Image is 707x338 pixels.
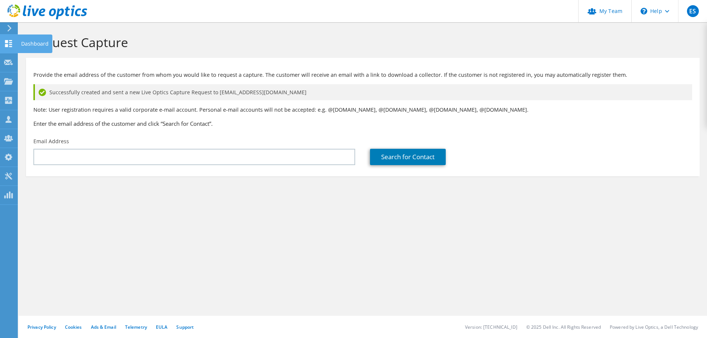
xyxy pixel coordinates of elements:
[33,119,692,128] h3: Enter the email address of the customer and click “Search for Contact”.
[370,149,446,165] a: Search for Contact
[65,324,82,330] a: Cookies
[17,35,52,53] div: Dashboard
[610,324,698,330] li: Powered by Live Optics, a Dell Technology
[91,324,116,330] a: Ads & Email
[465,324,517,330] li: Version: [TECHNICAL_ID]
[125,324,147,330] a: Telemetry
[33,106,692,114] p: Note: User registration requires a valid corporate e-mail account. Personal e-mail accounts will ...
[526,324,601,330] li: © 2025 Dell Inc. All Rights Reserved
[156,324,167,330] a: EULA
[687,5,699,17] span: ES
[30,35,692,50] h1: Request Capture
[176,324,194,330] a: Support
[49,88,307,96] span: Successfully created and sent a new Live Optics Capture Request to [EMAIL_ADDRESS][DOMAIN_NAME]
[27,324,56,330] a: Privacy Policy
[33,71,692,79] p: Provide the email address of the customer from whom you would like to request a capture. The cust...
[641,8,647,14] svg: \n
[33,138,69,145] label: Email Address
